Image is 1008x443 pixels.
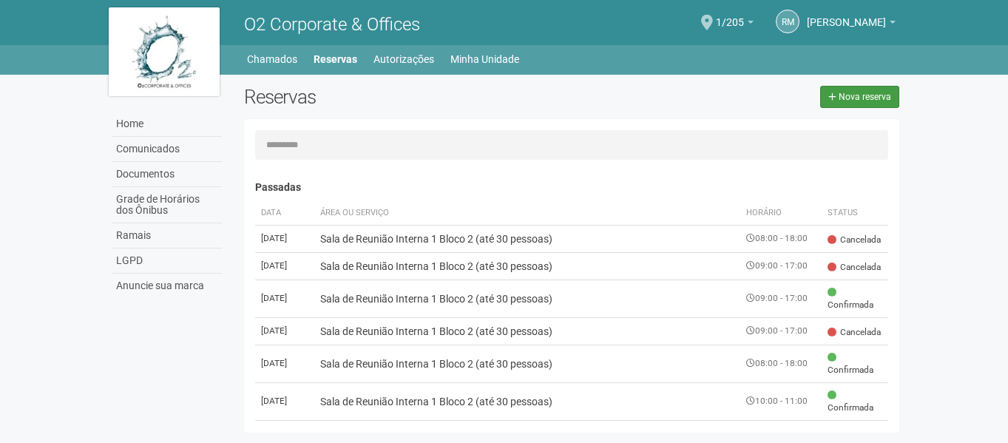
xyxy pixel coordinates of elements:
[822,201,888,226] th: Status
[314,49,357,70] a: Reservas
[314,201,741,226] th: Área ou Serviço
[112,112,222,137] a: Home
[314,252,741,280] td: Sala de Reunião Interna 1 Bloco 2 (até 30 pessoas)
[112,248,222,274] a: LGPD
[828,326,881,339] span: Cancelada
[740,382,822,420] td: 10:00 - 11:00
[314,225,741,252] td: Sala de Reunião Interna 1 Bloco 2 (até 30 pessoas)
[255,382,314,420] td: [DATE]
[740,280,822,317] td: 09:00 - 17:00
[112,187,222,223] a: Grade de Horários dos Ônibus
[112,162,222,187] a: Documentos
[255,201,314,226] th: Data
[255,280,314,317] td: [DATE]
[314,382,741,420] td: Sala de Reunião Interna 1 Bloco 2 (até 30 pessoas)
[255,252,314,280] td: [DATE]
[255,345,314,382] td: [DATE]
[807,18,896,30] a: [PERSON_NAME]
[828,261,881,274] span: Cancelada
[716,18,754,30] a: 1/205
[740,201,822,226] th: Horário
[828,286,882,311] span: Confirmada
[828,234,881,246] span: Cancelada
[828,351,882,376] span: Confirmada
[109,7,220,96] img: logo.jpg
[255,225,314,252] td: [DATE]
[373,49,434,70] a: Autorizações
[839,92,891,102] span: Nova reserva
[112,223,222,248] a: Ramais
[255,317,314,345] td: [DATE]
[244,86,561,108] h2: Reservas
[314,280,741,317] td: Sala de Reunião Interna 1 Bloco 2 (até 30 pessoas)
[740,252,822,280] td: 09:00 - 17:00
[716,2,744,28] span: 1/205
[776,10,799,33] a: RM
[247,49,297,70] a: Chamados
[740,345,822,382] td: 08:00 - 18:00
[314,317,741,345] td: Sala de Reunião Interna 1 Bloco 2 (até 30 pessoas)
[255,182,889,193] h4: Passadas
[807,2,886,28] span: Rachel Melo da Rocha
[112,274,222,298] a: Anuncie sua marca
[828,389,882,414] span: Confirmada
[244,14,420,35] span: O2 Corporate & Offices
[450,49,519,70] a: Minha Unidade
[820,86,899,108] a: Nova reserva
[314,345,741,382] td: Sala de Reunião Interna 1 Bloco 2 (até 30 pessoas)
[112,137,222,162] a: Comunicados
[740,317,822,345] td: 09:00 - 17:00
[740,225,822,252] td: 08:00 - 18:00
